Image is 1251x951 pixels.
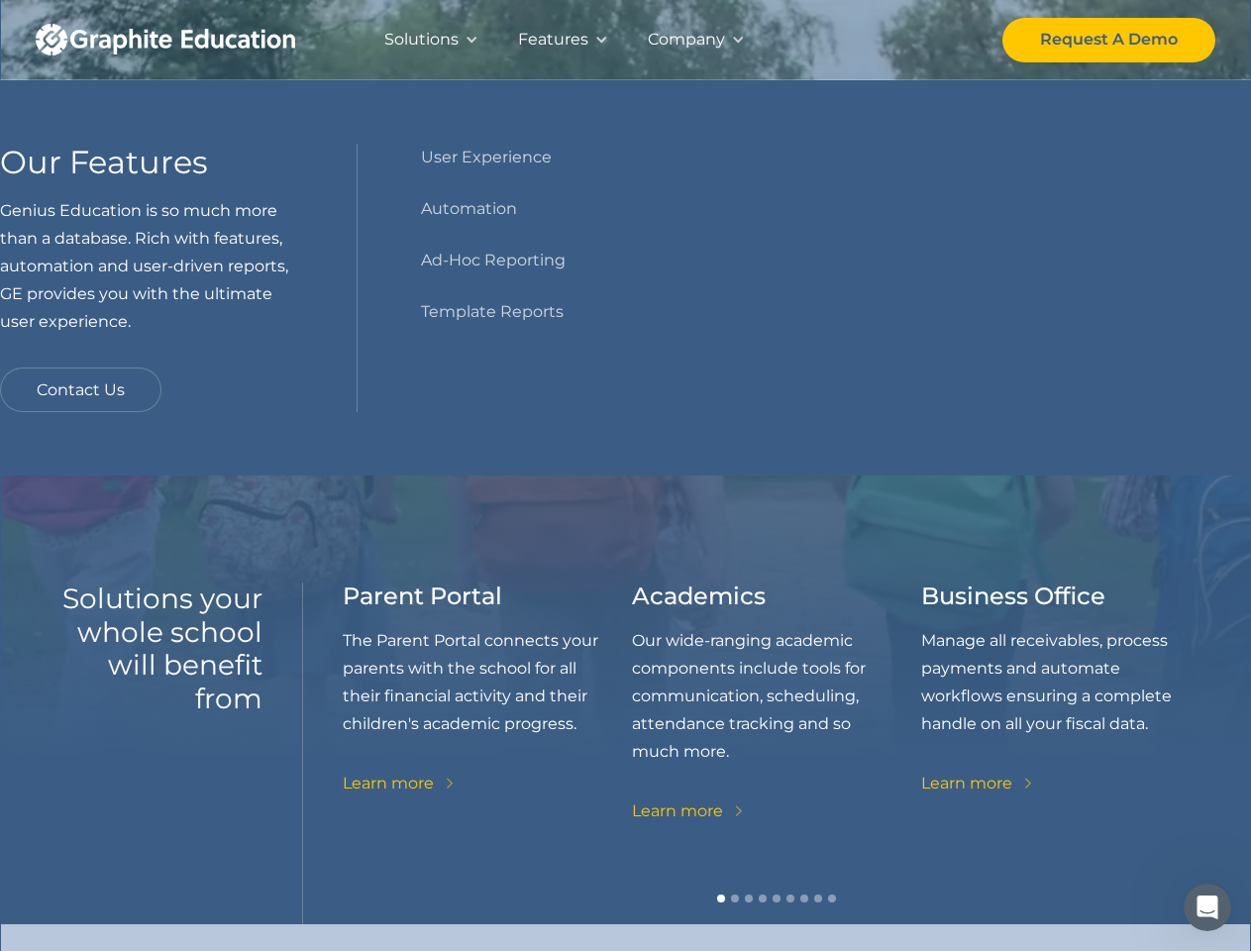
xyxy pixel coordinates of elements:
iframe: Intercom live chat [1184,884,1231,931]
p: The Parent Portal connects your parents with the school for all their financial activity and thei... [343,627,632,738]
div: Show slide 7 of 9 [800,895,808,902]
div: Learn more [921,770,1012,797]
h2: Solutions your whole school will benefit from [41,582,262,715]
a: Automation [421,195,517,223]
div: Contact Us [37,376,125,404]
a: Template Reports [421,298,564,326]
div: Company [648,26,725,53]
h3: Business Office [921,582,1105,611]
h3: Academics [632,582,766,611]
div: Features [518,26,588,53]
a: Learn more [632,797,747,825]
div: carousel [343,582,1210,924]
div: Show slide 5 of 9 [773,895,781,902]
div: Request A Demo [1040,26,1178,53]
a: Ad-Hoc Reporting [421,247,566,274]
p: Our wide-ranging academic components include tools for communication, scheduling, attendance trac... [632,627,921,766]
div: Show slide 2 of 9 [731,895,739,902]
div: 9 of 9 [343,582,632,853]
div: Solutions [384,26,459,53]
div: 1 of 9 [632,582,921,853]
div: Show slide 3 of 9 [745,895,753,902]
a: User Experience [421,144,552,171]
div: Show slide 8 of 9 [814,895,822,902]
a: Request A Demo [1002,18,1215,62]
div: 2 of 9 [921,582,1210,853]
p: Manage all receivables, process payments and automate workflows ensuring a complete handle on all... [921,627,1210,738]
div: Show slide 6 of 9 [786,895,794,902]
h3: Parent Portal [343,582,502,611]
div: Show slide 9 of 9 [828,895,836,902]
div: Learn more [343,770,434,797]
div: Learn more [632,797,723,825]
div: Show slide 4 of 9 [759,895,767,902]
div: Show slide 1 of 9 [717,895,725,902]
